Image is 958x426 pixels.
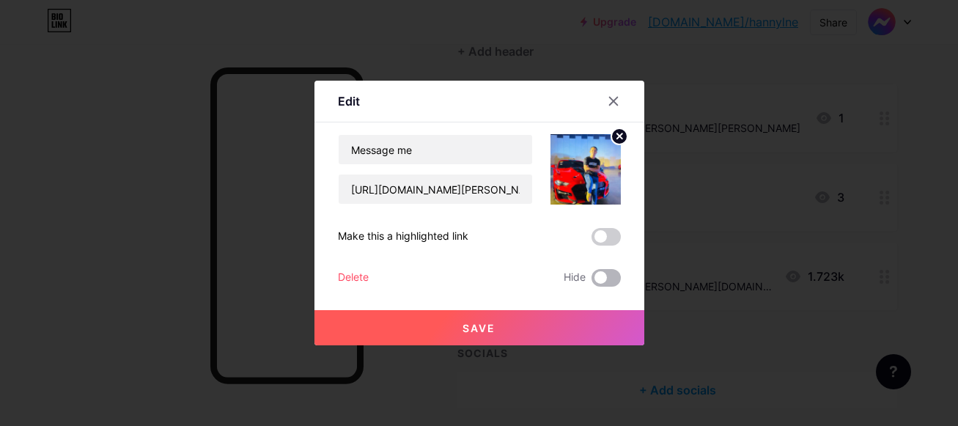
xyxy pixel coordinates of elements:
[339,175,532,204] input: URL
[463,322,495,334] span: Save
[339,135,532,164] input: Title
[338,92,360,110] div: Edit
[550,134,621,205] img: link_thumbnail
[564,269,586,287] span: Hide
[338,269,369,287] div: Delete
[338,228,468,246] div: Make this a highlighted link
[314,310,644,345] button: Save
